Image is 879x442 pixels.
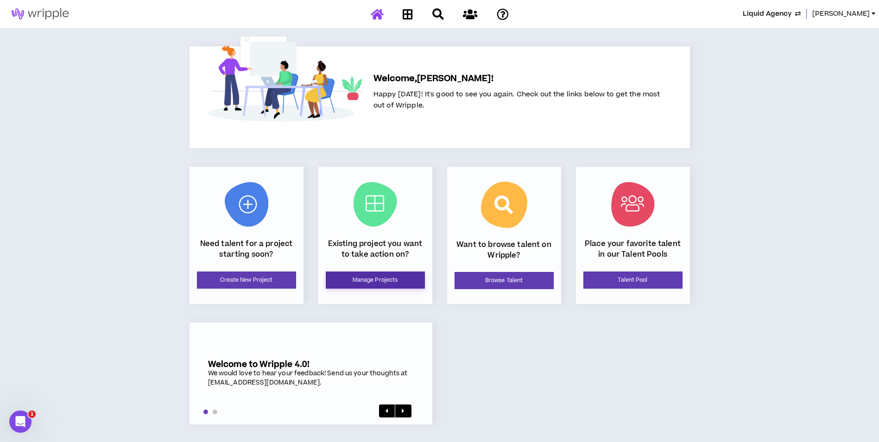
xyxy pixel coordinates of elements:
a: Talent Pool [583,272,683,289]
img: New Project [225,182,268,227]
button: Liquid Agency [743,9,801,19]
img: Talent Pool [611,182,655,227]
a: Manage Projects [326,272,425,289]
div: We would love to hear your feedback! Send us your thoughts at [EMAIL_ADDRESS][DOMAIN_NAME]. [208,369,414,387]
h5: Welcome, [PERSON_NAME] ! [373,72,660,85]
p: Need talent for a project starting soon? [197,239,296,259]
a: Create New Project [197,272,296,289]
h5: Welcome to Wripple 4.0! [208,360,414,369]
a: Browse Talent [455,272,554,289]
iframe: Intercom live chat [9,410,32,433]
p: Want to browse talent on Wripple? [455,240,554,260]
span: Liquid Agency [743,9,791,19]
img: Current Projects [354,182,397,227]
span: [PERSON_NAME] [812,9,870,19]
span: Happy [DATE]! It's good to see you again. Check out the links below to get the most out of Wripple. [373,89,660,110]
p: Existing project you want to take action on? [326,239,425,259]
span: 1 [28,410,36,418]
p: Place your favorite talent in our Talent Pools [583,239,683,259]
